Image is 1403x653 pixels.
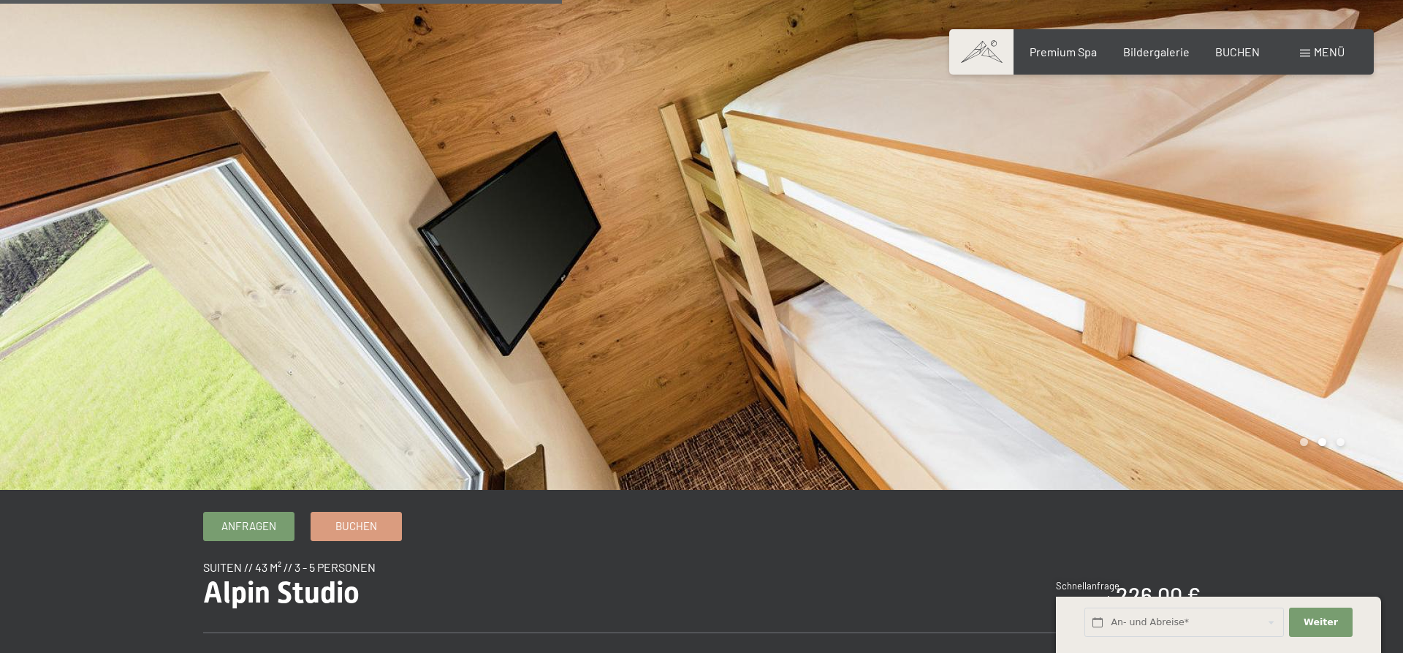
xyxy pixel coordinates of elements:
a: BUCHEN [1215,45,1260,58]
span: Menü [1314,45,1345,58]
span: Alpin Studio [203,575,360,610]
span: Weiter [1304,616,1338,629]
span: Schnellanfrage [1056,580,1119,592]
a: Buchen [311,513,401,540]
span: Buchen [335,518,377,534]
span: Anfragen [221,518,276,534]
button: Weiter [1289,608,1352,638]
a: Anfragen [204,513,294,540]
a: Bildergalerie [1123,45,1190,58]
a: Premium Spa [1030,45,1097,58]
span: Suiten // 43 m² // 3 - 5 Personen [203,560,376,574]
